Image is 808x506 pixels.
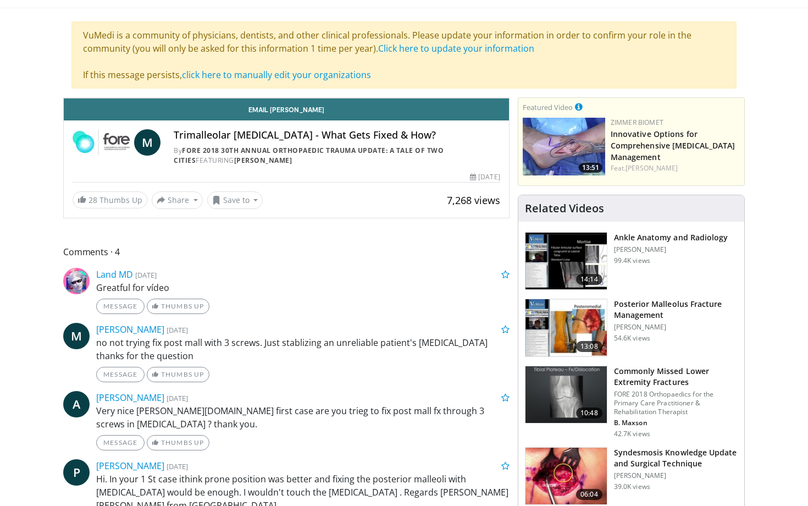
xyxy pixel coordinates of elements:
a: Message [96,435,145,450]
span: 14:14 [576,274,602,285]
p: 39.0K views [614,482,650,491]
img: ce164293-0bd9-447d-b578-fc653e6584c8.150x105_q85_crop-smart_upscale.jpg [523,118,605,175]
button: Share [152,191,203,209]
a: [PERSON_NAME] [96,460,164,472]
p: FORE 2018 Orthopaedics for the Primary Care Practitioner & Rehabilitation Therapist [614,390,738,416]
img: 4aa379b6-386c-4fb5-93ee-de5617843a87.150x105_q85_crop-smart_upscale.jpg [525,366,607,424]
h3: Ankle Anatomy and Radiology [614,232,728,243]
a: Land MD [96,268,133,280]
a: 10:48 Commonly Missed Lower Extremity Fractures FORE 2018 Orthopaedics for the Primary Care Pract... [525,366,738,438]
h3: Posterior Malleolus Fracture Management [614,299,738,321]
img: d079e22e-f623-40f6-8657-94e85635e1da.150x105_q85_crop-smart_upscale.jpg [525,233,607,290]
p: [PERSON_NAME] [614,471,738,480]
a: 28 Thumbs Up [73,191,147,208]
a: [PERSON_NAME] [96,392,164,404]
a: Thumbs Up [147,367,209,382]
a: Message [96,367,145,382]
p: [PERSON_NAME] [614,323,738,332]
a: click here to manually edit your organizations [182,69,371,81]
span: 06:04 [576,489,602,500]
small: [DATE] [167,393,188,403]
h3: Commonly Missed Lower Extremity Fractures [614,366,738,388]
a: 06:04 Syndesmosis Knowledge Update and Surgical Technique [PERSON_NAME] 39.0K views [525,447,738,505]
a: Click here to update your information [378,42,534,54]
a: M [134,129,161,156]
div: By FEATURING [174,146,500,166]
span: Comments 4 [63,245,510,259]
p: Greatful for vídeo [96,281,510,294]
a: Thumbs Up [147,435,209,450]
div: VuMedi is a community of physicians, dentists, and other clinical professionals. Please update yo... [71,21,737,89]
a: Innovative Options for Comprehensive [MEDICAL_DATA] Management [611,129,735,162]
small: [DATE] [167,325,188,335]
a: A [63,391,90,417]
a: 13:51 [523,118,605,175]
p: [PERSON_NAME] [614,245,728,254]
p: no not trying fix post mall with 3 screws. Just stablizing an unreliable patient's [MEDICAL_DATA]... [96,336,510,362]
a: Message [96,299,145,314]
span: 13:51 [579,163,602,173]
img: FORE 2018 30th Annual Orthopaedic Trauma Update: A Tale of Two Cities [73,129,130,156]
div: [DATE] [470,172,500,182]
p: 42.7K views [614,430,650,438]
span: 28 [88,195,97,205]
small: [DATE] [135,270,157,280]
small: [DATE] [167,461,188,471]
p: B. Maxson [614,419,738,427]
img: 50e07c4d-707f-48cd-824d-a6044cd0d074.150x105_q85_crop-smart_upscale.jpg [525,299,607,356]
h4: Trimalleolar [MEDICAL_DATA] - What Gets Fixed & How? [174,129,500,141]
a: [PERSON_NAME] [626,163,678,173]
span: 10:48 [576,408,602,419]
a: 14:14 Ankle Anatomy and Radiology [PERSON_NAME] 99.4K views [525,232,738,290]
p: 99.4K views [614,256,650,265]
a: [PERSON_NAME] [234,156,292,165]
p: Very nice [PERSON_NAME][DOMAIN_NAME] first case are you trieg to fix post mall fx through 3 screw... [96,404,510,431]
p: 54.6K views [614,334,650,343]
small: Featured Video [523,102,573,112]
a: FORE 2018 30th Annual Orthopaedic Trauma Update: A Tale of Two Cities [174,146,444,165]
h4: Related Videos [525,202,604,215]
img: XzOTlMlQSGUnbGTX4xMDoxOjBzMTt2bJ.150x105_q85_crop-smart_upscale.jpg [525,448,607,505]
a: 13:08 Posterior Malleolus Fracture Management [PERSON_NAME] 54.6K views [525,299,738,357]
span: 13:08 [576,341,602,352]
div: Feat. [611,163,740,173]
a: Email [PERSON_NAME] [64,98,509,120]
img: Avatar [63,268,90,294]
a: P [63,459,90,486]
h3: Syndesmosis Knowledge Update and Surgical Technique [614,447,738,469]
a: [PERSON_NAME] [96,323,164,335]
a: Thumbs Up [147,299,209,314]
a: Zimmer Biomet [611,118,663,127]
a: M [63,323,90,349]
span: 7,268 views [447,194,500,207]
button: Save to [207,191,263,209]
